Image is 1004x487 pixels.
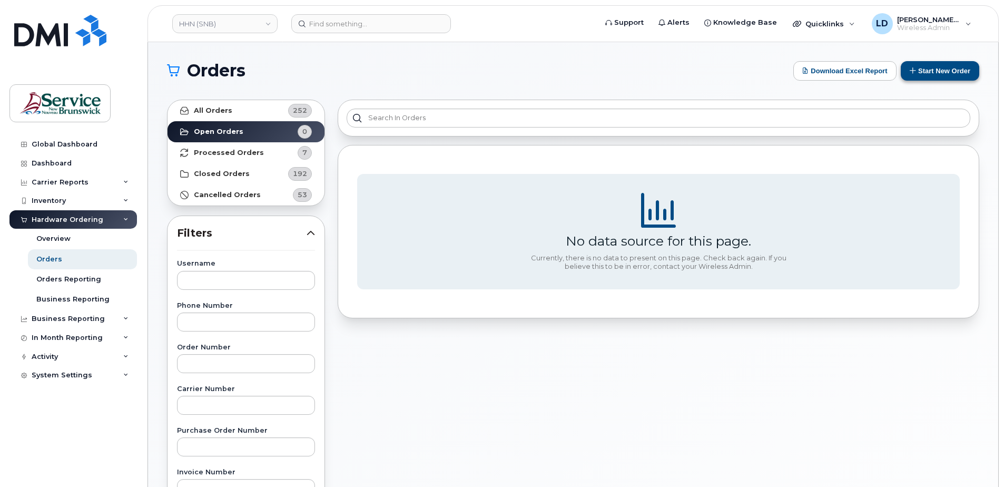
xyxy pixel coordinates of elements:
[901,61,979,81] button: Start New Order
[194,191,261,199] strong: Cancelled Orders
[177,427,315,434] label: Purchase Order Number
[177,226,307,241] span: Filters
[298,190,307,200] span: 53
[293,105,307,115] span: 252
[177,260,315,267] label: Username
[168,142,324,163] a: Processed Orders7
[187,63,245,79] span: Orders
[194,106,232,115] strong: All Orders
[293,169,307,179] span: 192
[168,184,324,206] a: Cancelled Orders53
[177,344,315,351] label: Order Number
[168,163,324,184] a: Closed Orders192
[168,100,324,121] a: All Orders252
[793,61,897,81] button: Download Excel Report
[194,128,243,136] strong: Open Orders
[177,303,315,309] label: Phone Number
[302,126,307,137] span: 0
[527,254,790,270] div: Currently, there is no data to present on this page. Check back again. If you believe this to be ...
[194,149,264,157] strong: Processed Orders
[177,386,315,393] label: Carrier Number
[566,233,751,249] div: No data source for this page.
[302,148,307,158] span: 7
[177,469,315,476] label: Invoice Number
[347,109,970,128] input: Search in orders
[168,121,324,142] a: Open Orders0
[194,170,250,178] strong: Closed Orders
